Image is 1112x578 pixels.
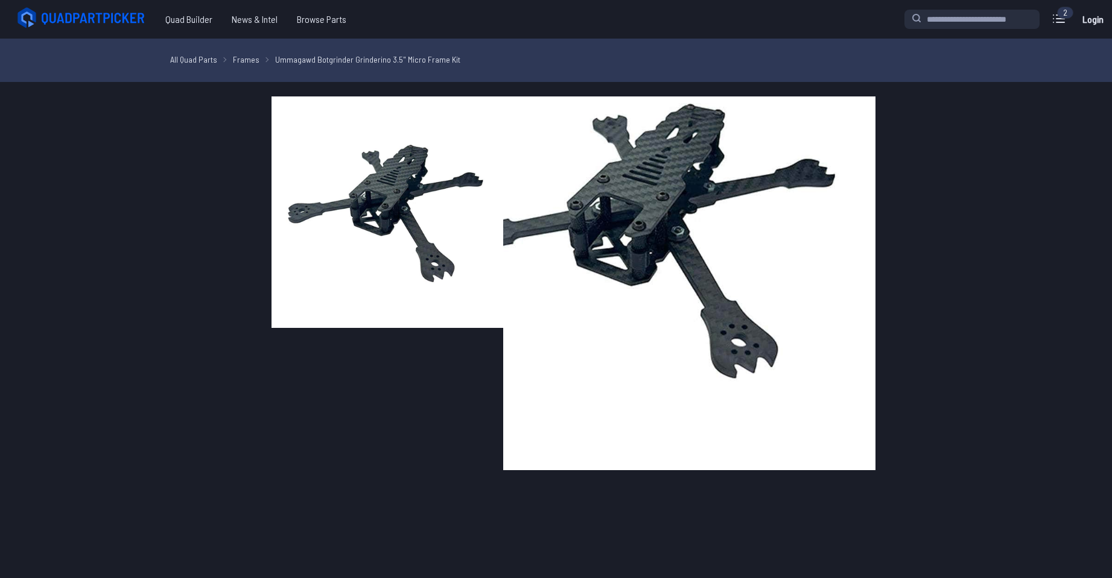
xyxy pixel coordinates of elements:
a: All Quad Parts [170,53,217,66]
div: 2 [1057,7,1073,19]
a: Login [1078,7,1107,31]
a: News & Intel [222,7,287,31]
img: image [272,96,503,328]
a: Ummagawd Botgrinder Grinderino 3.5" Micro Frame Kit [275,53,460,66]
a: Quad Builder [156,7,222,31]
a: Frames [233,53,259,66]
a: Browse Parts [287,7,356,31]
